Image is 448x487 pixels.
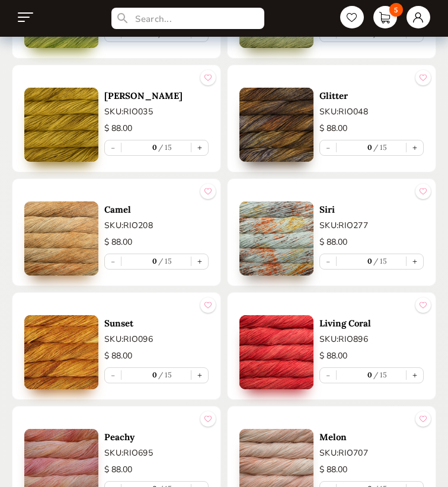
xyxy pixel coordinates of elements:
[104,431,209,443] a: Peachy
[104,219,209,232] p: SKU: RIO208
[104,105,209,118] p: SKU: RIO035
[32,219,91,278] img: 0.jpg
[104,236,209,249] p: $ 88.00
[157,257,172,265] label: 15
[247,219,306,278] img: 0.jpg
[319,204,424,215] a: Siri
[104,333,209,345] p: SKU: RIO096
[319,90,424,101] a: Glitter
[319,431,424,443] a: Melon
[319,105,424,118] p: SKU: RIO048
[191,368,208,383] button: +
[104,122,209,135] p: $ 88.00
[111,8,264,29] input: Search...
[319,122,424,135] p: $ 88.00
[247,333,306,392] img: 0.jpg
[407,254,423,269] button: +
[104,447,209,459] p: SKU: RIO695
[24,88,98,162] img: 0.jpg
[372,370,388,379] label: 15
[247,105,306,165] img: 0.jpg
[319,219,424,232] p: SKU: RIO277
[24,201,98,275] img: 0.jpg
[104,90,209,101] a: [PERSON_NAME]
[191,140,208,155] button: +
[18,12,33,22] img: menu
[319,463,424,476] p: $ 88.00
[319,350,424,363] p: $ 88.00
[32,105,91,165] img: 0.jpg
[104,204,209,215] a: Camel
[104,463,209,476] p: $ 88.00
[32,333,91,392] img: 0.jpg
[372,143,388,152] label: 15
[104,350,209,363] p: $ 88.00
[407,140,423,155] button: +
[319,236,424,249] p: $ 88.00
[239,315,313,389] img: 0.jpg
[319,447,424,459] p: SKU: RIO707
[157,370,172,379] label: 15
[319,318,424,329] a: Living Coral
[24,315,98,389] img: 0.jpg
[239,88,313,162] img: 0.jpg
[319,333,424,345] p: SKU: RIO896
[372,257,388,265] label: 15
[389,3,403,17] span: 5
[104,318,209,329] a: Sunset
[191,254,208,269] button: +
[239,201,313,275] img: 0.jpg
[373,6,397,28] a: 5
[407,368,423,383] button: +
[157,143,172,152] label: 15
